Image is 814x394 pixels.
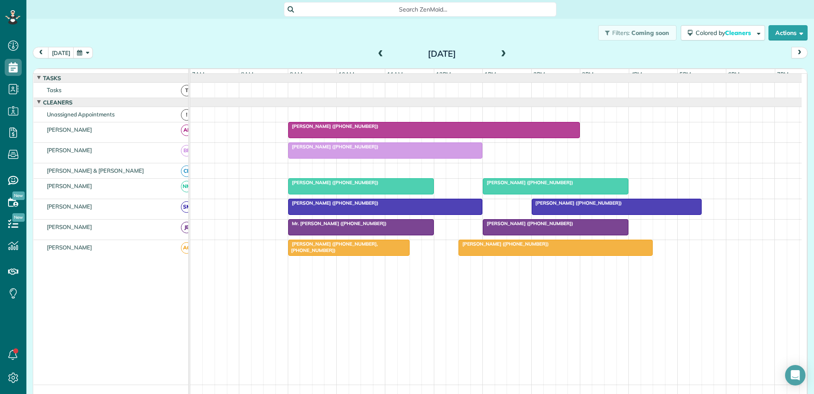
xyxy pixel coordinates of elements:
[389,49,495,58] h2: [DATE]
[768,25,808,41] button: Actions
[288,241,378,253] span: [PERSON_NAME] ([PHONE_NUMBER], [PHONE_NUMBER])
[678,71,693,78] span: 5pm
[45,167,146,174] span: [PERSON_NAME] & [PERSON_NAME]
[33,47,49,58] button: prev
[45,244,94,251] span: [PERSON_NAME]
[181,242,192,254] span: AG
[791,47,808,58] button: next
[288,180,379,185] span: [PERSON_NAME] ([PHONE_NUMBER])
[181,222,192,233] span: JB
[181,201,192,213] span: SM
[181,165,192,177] span: CB
[337,71,356,78] span: 10am
[785,365,805,385] div: Open Intercom Messenger
[629,71,644,78] span: 4pm
[41,75,63,81] span: Tasks
[45,111,116,118] span: Unassigned Appointments
[434,71,453,78] span: 12pm
[288,71,304,78] span: 9am
[181,181,192,192] span: NM
[580,71,595,78] span: 3pm
[288,200,379,206] span: [PERSON_NAME] ([PHONE_NUMBER])
[775,71,790,78] span: 7pm
[181,109,192,121] span: !
[288,220,387,226] span: Mr. [PERSON_NAME] ([PHONE_NUMBER])
[725,29,752,37] span: Cleaners
[12,213,25,222] span: New
[41,99,74,106] span: Cleaners
[45,183,94,189] span: [PERSON_NAME]
[45,147,94,154] span: [PERSON_NAME]
[181,125,192,136] span: AF
[482,220,573,226] span: [PERSON_NAME] ([PHONE_NUMBER])
[45,203,94,210] span: [PERSON_NAME]
[483,71,498,78] span: 1pm
[12,191,25,200] span: New
[45,223,94,230] span: [PERSON_NAME]
[696,29,754,37] span: Colored by
[681,25,765,41] button: Colored byCleaners
[181,85,192,96] span: T
[531,200,622,206] span: [PERSON_NAME] ([PHONE_NUMBER])
[532,71,547,78] span: 2pm
[726,71,741,78] span: 6pm
[45,87,63,93] span: Tasks
[288,123,379,129] span: [PERSON_NAME] ([PHONE_NUMBER])
[190,71,206,78] span: 7am
[45,126,94,133] span: [PERSON_NAME]
[288,144,379,150] span: [PERSON_NAME] ([PHONE_NUMBER])
[458,241,549,247] span: [PERSON_NAME] ([PHONE_NUMBER])
[631,29,670,37] span: Coming soon
[48,47,74,58] button: [DATE]
[239,71,255,78] span: 8am
[612,29,630,37] span: Filters:
[181,145,192,156] span: BR
[482,180,573,185] span: [PERSON_NAME] ([PHONE_NUMBER])
[385,71,404,78] span: 11am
